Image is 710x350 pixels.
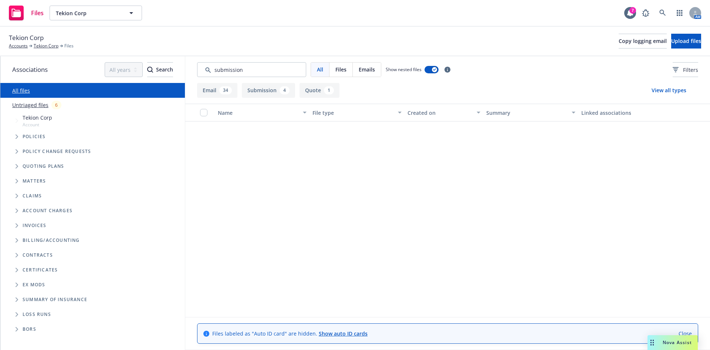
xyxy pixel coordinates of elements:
[300,83,339,98] button: Quote
[359,66,375,73] span: Emails
[64,43,74,49] span: Files
[23,121,52,128] span: Account
[581,109,670,117] div: Linked associations
[31,10,44,16] span: Files
[638,6,653,20] a: Report a Bug
[483,104,578,121] button: Summary
[619,37,667,44] span: Copy logging email
[23,253,53,257] span: Contracts
[242,83,295,98] button: Submission
[9,33,44,43] span: Tekion Corp
[317,66,323,73] span: All
[23,327,36,331] span: BORs
[147,67,153,73] svg: Search
[673,62,698,77] button: Filters
[655,6,670,20] a: Search
[23,238,80,243] span: Billing/Accounting
[408,109,473,117] div: Created on
[23,312,51,317] span: Loss Runs
[34,43,58,49] a: Tekion Corp
[23,149,91,154] span: Policy change requests
[673,66,698,74] span: Filters
[23,194,42,198] span: Claims
[212,330,368,337] span: Files labeled as "Auto ID card" are hidden.
[9,43,28,49] a: Accounts
[312,109,393,117] div: File type
[197,62,306,77] input: Search by keyword...
[671,37,701,44] span: Upload files
[679,330,692,337] a: Close
[629,7,636,14] div: 7
[280,86,290,94] div: 4
[648,335,657,350] div: Drag to move
[23,223,47,228] span: Invoices
[23,114,52,121] span: Tekion Corp
[310,104,404,121] button: File type
[56,9,120,17] span: Tekion Corp
[12,101,48,109] a: Untriaged files
[23,268,58,272] span: Certificates
[683,66,698,74] span: Filters
[51,101,61,109] div: 6
[671,34,701,49] button: Upload files
[486,109,567,117] div: Summary
[23,179,46,183] span: Matters
[648,335,698,350] button: Nova Assist
[197,83,237,98] button: Email
[12,65,48,74] span: Associations
[640,83,698,98] button: View all types
[147,62,173,77] button: SearchSearch
[23,283,45,287] span: Ex Mods
[405,104,484,121] button: Created on
[200,109,207,116] input: Select all
[663,339,692,346] span: Nova Assist
[50,6,142,20] button: Tekion Corp
[23,134,46,139] span: Policies
[215,104,310,121] button: Name
[147,63,173,77] div: Search
[23,209,72,213] span: Account charges
[619,34,667,49] button: Copy logging email
[578,104,673,121] button: Linked associations
[386,66,422,73] span: Show nested files
[0,233,185,337] div: Folder Tree Example
[319,330,368,337] a: Show auto ID cards
[23,164,64,169] span: Quoting plans
[219,86,232,94] div: 34
[0,112,185,233] div: Tree Example
[324,86,334,94] div: 1
[335,66,346,73] span: Files
[218,109,298,117] div: Name
[12,87,30,94] a: All files
[6,3,47,23] a: Files
[672,6,687,20] a: Switch app
[23,297,87,302] span: Summary of insurance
